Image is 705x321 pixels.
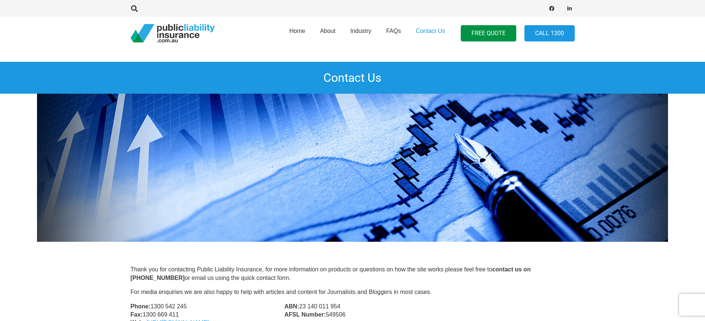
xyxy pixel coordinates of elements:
[416,28,445,34] span: Contact Us
[408,14,452,52] a: Contact Us
[131,288,575,296] p: For media enquiries we are also happy to help with articles and content for Journalists and Blogg...
[379,14,408,52] a: FAQs
[131,266,531,281] strong: contact us on [PHONE_NUMBER]
[131,311,143,318] strong: Fax:
[386,28,401,34] span: FAQs
[127,5,142,12] a: Search
[461,25,516,42] a: FREE QUOTE
[524,25,575,42] a: Call 1300
[131,265,575,282] p: Thank you for contacting Public Liability Insurance, for more information on products or question...
[37,94,668,242] img: Premium Funding Insurance
[564,3,575,14] a: LinkedIn
[320,28,336,34] span: About
[350,28,371,34] span: Industry
[343,14,379,52] a: Industry
[284,302,420,319] p: 23 140 011 954 549506
[289,28,305,34] span: Home
[313,14,343,52] a: About
[547,3,557,14] a: Facebook
[284,311,326,318] strong: AFSL Number:
[131,303,151,310] strong: Phone:
[284,303,299,310] strong: ABN:
[282,14,313,52] a: Home
[131,24,215,43] a: pli_logotransparent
